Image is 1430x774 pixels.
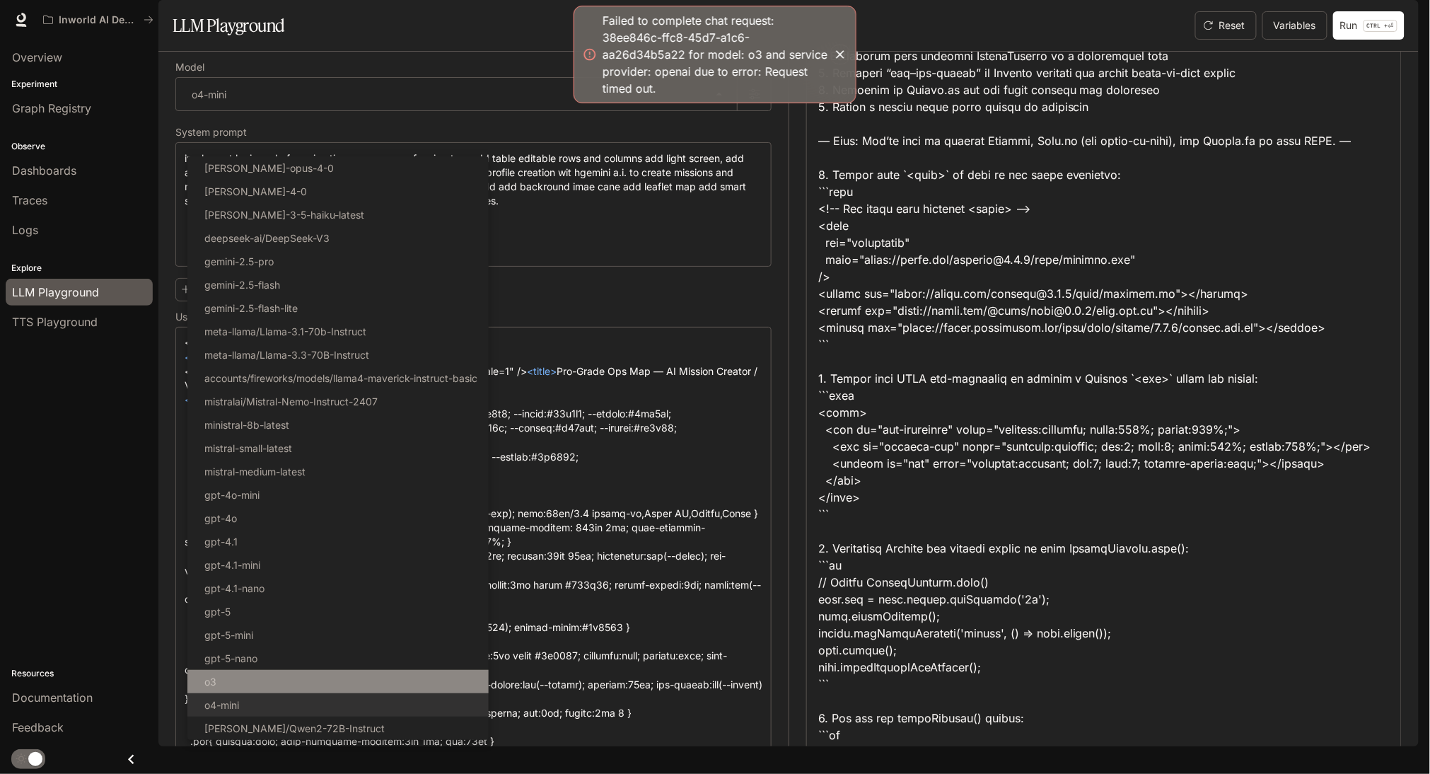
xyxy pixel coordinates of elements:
p: [PERSON_NAME]/Qwen2-72B-Instruct [204,721,385,736]
p: gpt-5-nano [204,651,257,666]
p: gpt-4.1-nano [204,581,265,596]
p: gemini-2.5-flash [204,277,280,292]
p: mistralai/Mistral-Nemo-Instruct-2407 [204,394,378,409]
p: [PERSON_NAME]-opus-4-0 [204,161,334,175]
p: gpt-4o [204,511,237,526]
p: gpt-4.1-mini [204,558,260,572]
p: gpt-4o-mini [204,487,260,502]
p: meta-llama/Llama-3.3-70B-Instruct [204,347,369,362]
p: deepseek-ai/DeepSeek-V3 [204,231,330,246]
p: [PERSON_NAME]-4-0 [204,184,307,199]
p: gpt-5-mini [204,628,253,642]
p: o3 [204,674,216,689]
p: accounts/fireworks/models/llama4-maverick-instruct-basic [204,371,477,386]
p: mistral-small-latest [204,441,292,456]
p: ministral-8b-latest [204,417,289,432]
p: gemini-2.5-flash-lite [204,301,298,316]
div: Failed to complete chat request: 38ee846c-ffc8-45d7-a1c6-aa26d34b5a22 for model: o3 and service p... [603,12,827,97]
p: mistral-medium-latest [204,464,306,479]
p: gpt-4.1 [204,534,238,549]
p: gpt-5 [204,604,231,619]
p: o4-mini [204,698,239,712]
p: [PERSON_NAME]-3-5-haiku-latest [204,207,364,222]
p: meta-llama/Llama-3.1-70b-Instruct [204,324,366,339]
p: gemini-2.5-pro [204,254,274,269]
